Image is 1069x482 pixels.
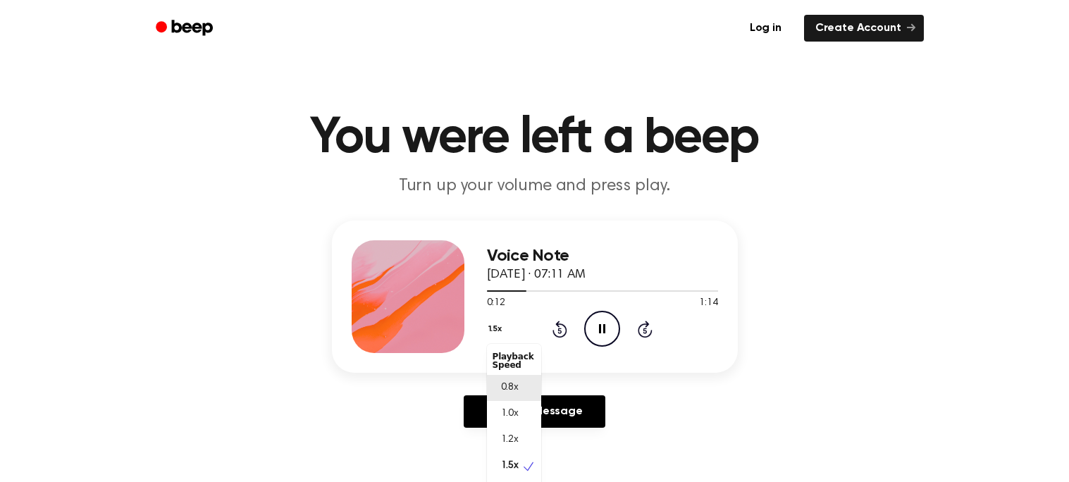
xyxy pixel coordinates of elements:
[501,407,519,421] span: 1.0x
[501,459,519,474] span: 1.5x
[487,347,541,375] div: Playback Speed
[487,317,507,341] button: 1.5x
[501,433,519,447] span: 1.2x
[501,381,519,395] span: 0.8x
